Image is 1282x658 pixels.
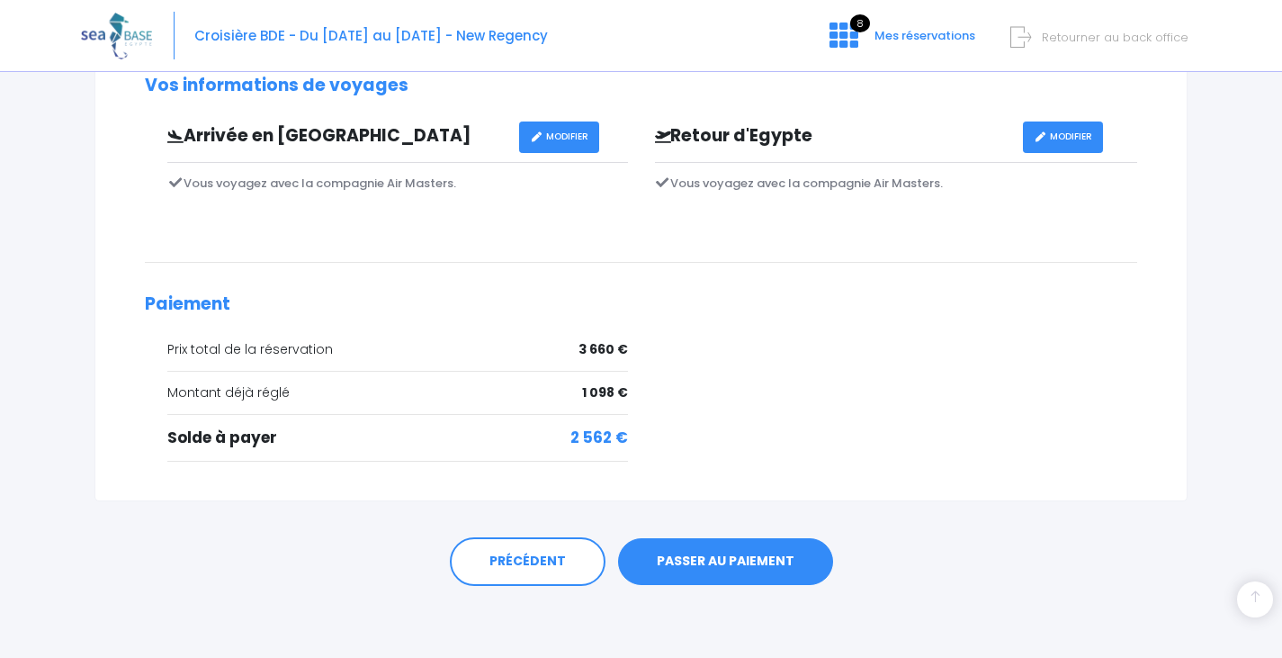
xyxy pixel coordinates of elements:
div: Solde à payer [167,427,628,450]
h2: Paiement [145,294,1137,315]
span: 8 [850,14,870,32]
h3: Retour d'Egypte [641,126,1024,147]
span: 3 660 € [578,340,628,359]
div: Prix total de la réservation [167,340,628,359]
p: Vous voyagez avec la compagnie Air Masters. [167,175,628,193]
a: MODIFIER [1023,122,1103,153]
span: Mes réservations [874,27,975,44]
span: Retourner au back office [1042,29,1188,46]
a: PASSER AU PAIEMENT [618,538,833,585]
h2: Vos informations de voyages [145,76,1137,96]
span: 2 562 € [570,427,628,450]
span: Croisière BDE - Du [DATE] au [DATE] - New Regency [194,26,548,45]
h3: Arrivée en [GEOGRAPHIC_DATA] [154,126,519,147]
a: MODIFIER [519,122,599,153]
div: Montant déjà réglé [167,383,628,402]
a: 8 Mes réservations [815,33,986,50]
a: Retourner au back office [1018,29,1188,46]
a: PRÉCÉDENT [450,537,605,586]
p: Vous voyagez avec la compagnie Air Masters. [655,175,1138,193]
span: 1 098 € [582,383,628,402]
